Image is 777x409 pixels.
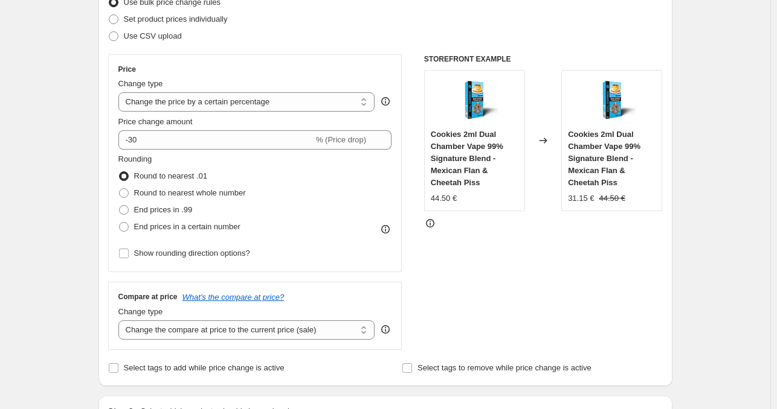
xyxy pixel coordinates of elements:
span: Show rounding direction options? [134,249,250,258]
span: Use CSV upload [124,31,182,40]
h6: STOREFRONT EXAMPLE [424,54,663,64]
h3: Price [118,65,136,74]
button: What's the compare at price? [182,293,285,302]
span: Select tags to add while price change is active [124,363,285,372]
span: Cookies 2ml Dual Chamber Vape 99% Signature Blend - Mexican Flan & Cheetah Piss [568,130,640,187]
span: Change type [118,307,163,316]
span: Cookies 2ml Dual Chamber Vape 99% Signature Blend - Mexican Flan & Cheetah Piss [431,130,503,187]
img: box-flan-sixty_80x.jpg [588,77,636,125]
span: Rounding [118,154,152,163]
span: Change type [118,79,163,88]
span: Select tags to remove while price change is active [418,363,592,372]
span: Round to nearest whole number [134,188,246,197]
img: box-flan-sixty_80x.jpg [450,77,498,125]
span: Set product prices individually [124,14,228,24]
span: End prices in .99 [134,205,193,214]
span: End prices in a certain number [134,222,240,231]
span: Round to nearest .01 [134,171,207,180]
div: help [379,95,392,107]
span: Price change amount [118,117,193,126]
div: 31.15 € [568,192,594,204]
input: -15 [118,130,314,150]
div: 44.50 € [431,192,457,204]
strike: 44.50 € [599,192,625,204]
h3: Compare at price [118,292,178,302]
span: % (Price drop) [316,135,366,144]
div: help [379,323,392,335]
